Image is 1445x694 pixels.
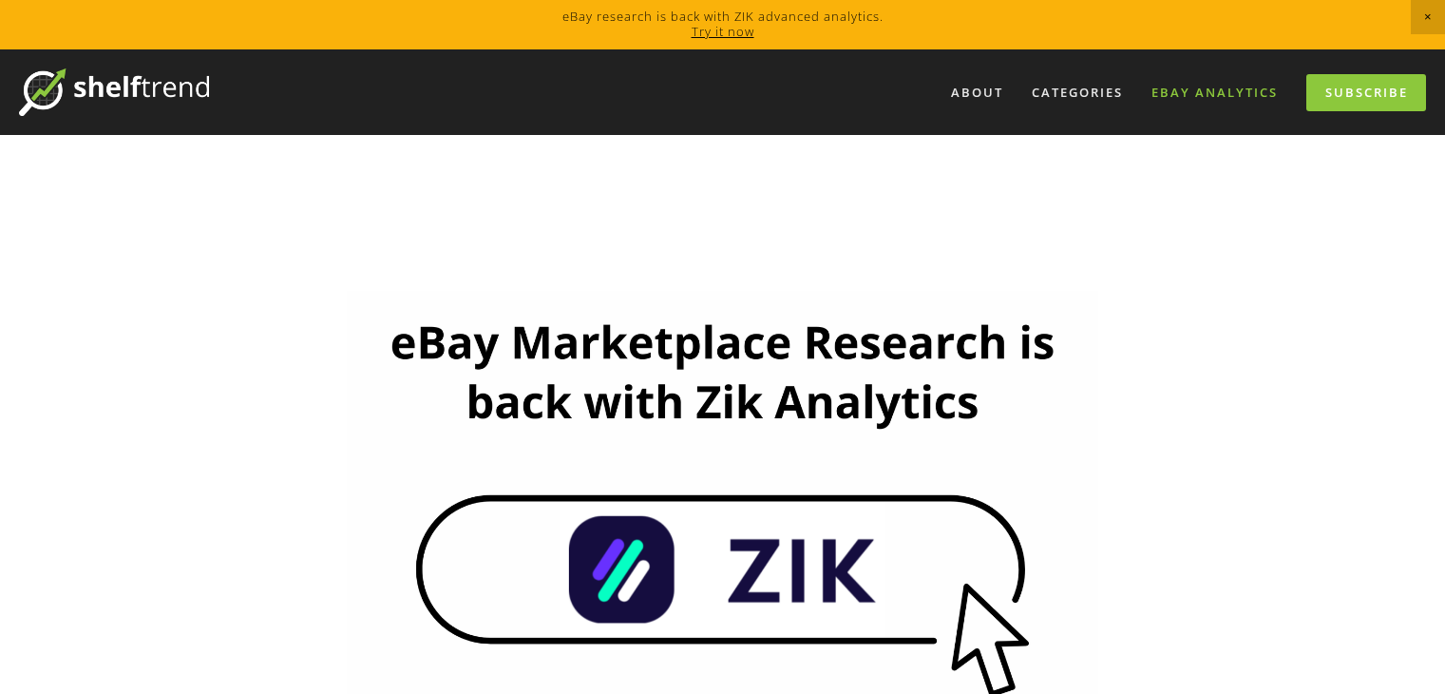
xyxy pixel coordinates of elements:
div: Categories [1019,77,1135,108]
a: eBay Analytics [1139,77,1290,108]
img: ShelfTrend [19,68,209,116]
a: About [939,77,1016,108]
a: Subscribe [1306,74,1426,111]
a: Try it now [692,23,754,40]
